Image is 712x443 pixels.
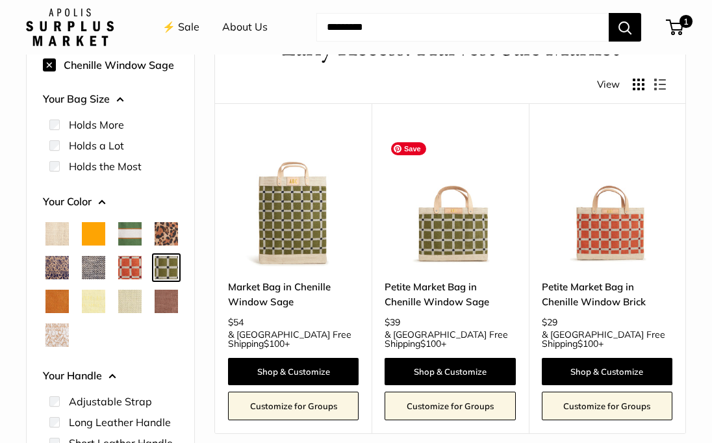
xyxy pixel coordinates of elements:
[633,79,644,90] button: Display products as grid
[228,316,244,328] span: $54
[118,256,142,279] button: Chenille Window Brick
[43,366,178,386] button: Your Handle
[45,256,69,279] button: Blue Porcelain
[155,256,178,279] button: Chenille Window Sage
[680,15,693,28] span: 1
[82,256,105,279] button: Chambray
[118,222,142,246] button: Court Green
[228,136,359,266] a: Market Bag in Chenille Window SageMarket Bag in Chenille Window Sage
[43,192,178,212] button: Your Color
[222,18,268,37] a: About Us
[542,330,672,348] span: & [GEOGRAPHIC_DATA] Free Shipping +
[385,358,515,385] a: Shop & Customize
[155,290,178,313] button: Mustang
[420,338,441,349] span: $100
[385,316,400,328] span: $39
[385,136,515,266] a: Petite Market Bag in Chenille Window SagePetite Market Bag in Chenille Window Sage
[385,392,515,420] a: Customize for Groups
[228,136,359,266] img: Market Bag in Chenille Window Sage
[162,18,199,37] a: ⚡️ Sale
[228,358,359,385] a: Shop & Customize
[391,142,426,155] span: Save
[45,290,69,313] button: Cognac
[578,338,598,349] span: $100
[542,136,672,266] img: Petite Market Bag in Chenille Window Brick
[542,316,557,328] span: $29
[155,222,178,246] button: Cheetah
[667,19,683,35] a: 1
[316,13,609,42] input: Search...
[654,79,666,90] button: Display products as list
[597,75,620,94] span: View
[69,117,124,133] label: Holds More
[69,138,124,153] label: Holds a Lot
[45,323,69,347] button: White Porcelain
[118,290,142,313] button: Mint Sorbet
[542,136,672,266] a: Petite Market Bag in Chenille Window BrickPetite Market Bag in Chenille Window Brick
[264,338,285,349] span: $100
[69,158,142,174] label: Holds the Most
[82,290,105,313] button: Daisy
[45,222,69,246] button: Natural
[69,414,171,430] label: Long Leather Handle
[26,8,114,46] img: Apolis: Surplus Market
[385,136,515,266] img: Petite Market Bag in Chenille Window Sage
[43,90,178,109] button: Your Bag Size
[385,330,515,348] span: & [GEOGRAPHIC_DATA] Free Shipping +
[542,358,672,385] a: Shop & Customize
[43,55,178,75] div: Chenille Window Sage
[385,279,515,310] a: Petite Market Bag in Chenille Window Sage
[542,279,672,310] a: Petite Market Bag in Chenille Window Brick
[228,330,359,348] span: & [GEOGRAPHIC_DATA] Free Shipping +
[542,392,672,420] a: Customize for Groups
[69,394,152,409] label: Adjustable Strap
[228,279,359,310] a: Market Bag in Chenille Window Sage
[609,13,641,42] button: Search
[228,392,359,420] a: Customize for Groups
[82,222,105,246] button: Orange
